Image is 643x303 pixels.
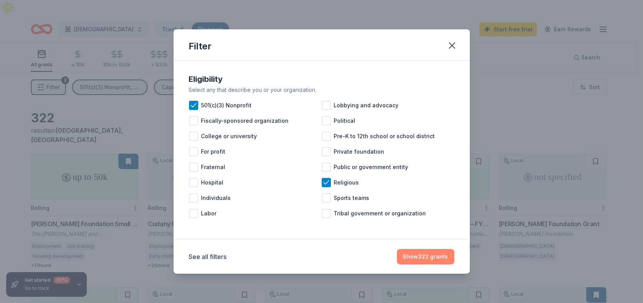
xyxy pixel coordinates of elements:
[334,116,356,125] span: Political
[201,163,226,172] span: Fraternal
[201,132,257,141] span: College or university
[201,193,231,203] span: Individuals
[201,147,226,156] span: For profit
[201,209,217,218] span: Labor
[189,40,212,52] div: Filter
[189,73,454,85] div: Eligibility
[334,163,408,172] span: Public or government entity
[334,101,399,110] span: Lobbying and advocacy
[334,178,359,187] span: Religious
[189,252,227,261] button: See all filters
[334,147,385,156] span: Private foundation
[201,178,224,187] span: Hospital
[201,101,252,110] span: 501(c)(3) Nonprofit
[334,193,370,203] span: Sports teams
[201,116,289,125] span: Fiscally-sponsored organization
[189,85,454,95] div: Select any that describe you or your organization.
[334,132,435,141] span: Pre-K to 12th school or school district
[334,209,426,218] span: Tribal government or organization
[397,249,454,264] button: Show322 grants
